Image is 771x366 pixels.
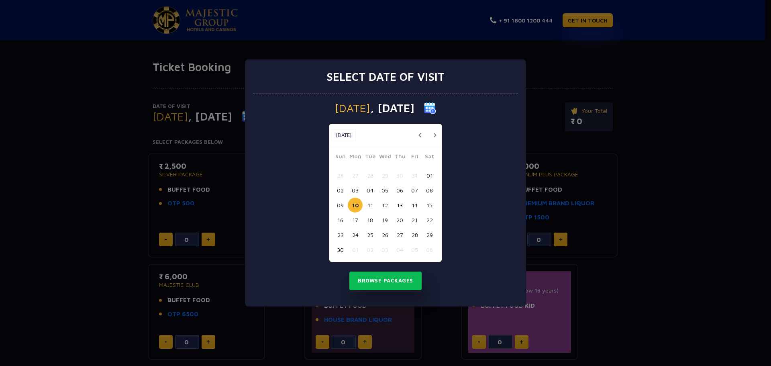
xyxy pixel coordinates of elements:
button: 08 [422,183,437,198]
button: 06 [422,242,437,257]
button: 22 [422,213,437,227]
span: Fri [407,152,422,163]
button: [DATE] [331,129,356,141]
button: 12 [377,198,392,213]
button: 01 [348,242,363,257]
button: 07 [407,183,422,198]
button: 28 [363,168,377,183]
button: 30 [392,168,407,183]
button: 06 [392,183,407,198]
button: 24 [348,227,363,242]
button: Browse Packages [349,272,422,290]
img: calender icon [424,102,436,114]
button: 04 [392,242,407,257]
button: 14 [407,198,422,213]
button: 26 [377,227,392,242]
button: 11 [363,198,377,213]
button: 10 [348,198,363,213]
span: Mon [348,152,363,163]
button: 26 [333,168,348,183]
span: Thu [392,152,407,163]
button: 21 [407,213,422,227]
button: 25 [363,227,377,242]
button: 05 [407,242,422,257]
button: 19 [377,213,392,227]
span: , [DATE] [370,102,414,114]
button: 30 [333,242,348,257]
button: 31 [407,168,422,183]
button: 15 [422,198,437,213]
h3: Select date of visit [326,70,445,84]
button: 27 [392,227,407,242]
button: 02 [333,183,348,198]
button: 02 [363,242,377,257]
span: Sat [422,152,437,163]
button: 17 [348,213,363,227]
button: 29 [377,168,392,183]
button: 04 [363,183,377,198]
button: 29 [422,227,437,242]
button: 03 [348,183,363,198]
span: Sun [333,152,348,163]
button: 03 [377,242,392,257]
button: 20 [392,213,407,227]
button: 27 [348,168,363,183]
button: 05 [377,183,392,198]
button: 16 [333,213,348,227]
button: 09 [333,198,348,213]
button: 28 [407,227,422,242]
button: 23 [333,227,348,242]
button: 01 [422,168,437,183]
button: 18 [363,213,377,227]
span: [DATE] [335,102,370,114]
span: Tue [363,152,377,163]
button: 13 [392,198,407,213]
span: Wed [377,152,392,163]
